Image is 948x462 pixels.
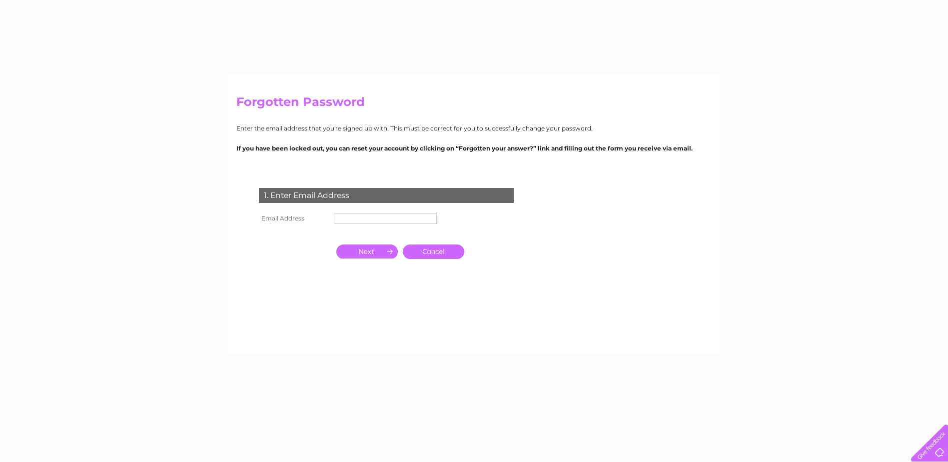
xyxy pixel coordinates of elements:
[236,143,712,153] p: If you have been locked out, you can reset your account by clicking on “Forgotten your answer?” l...
[403,244,464,259] a: Cancel
[236,95,712,114] h2: Forgotten Password
[259,188,514,203] div: 1. Enter Email Address
[256,210,331,226] th: Email Address
[236,123,712,133] p: Enter the email address that you're signed up with. This must be correct for you to successfully ...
